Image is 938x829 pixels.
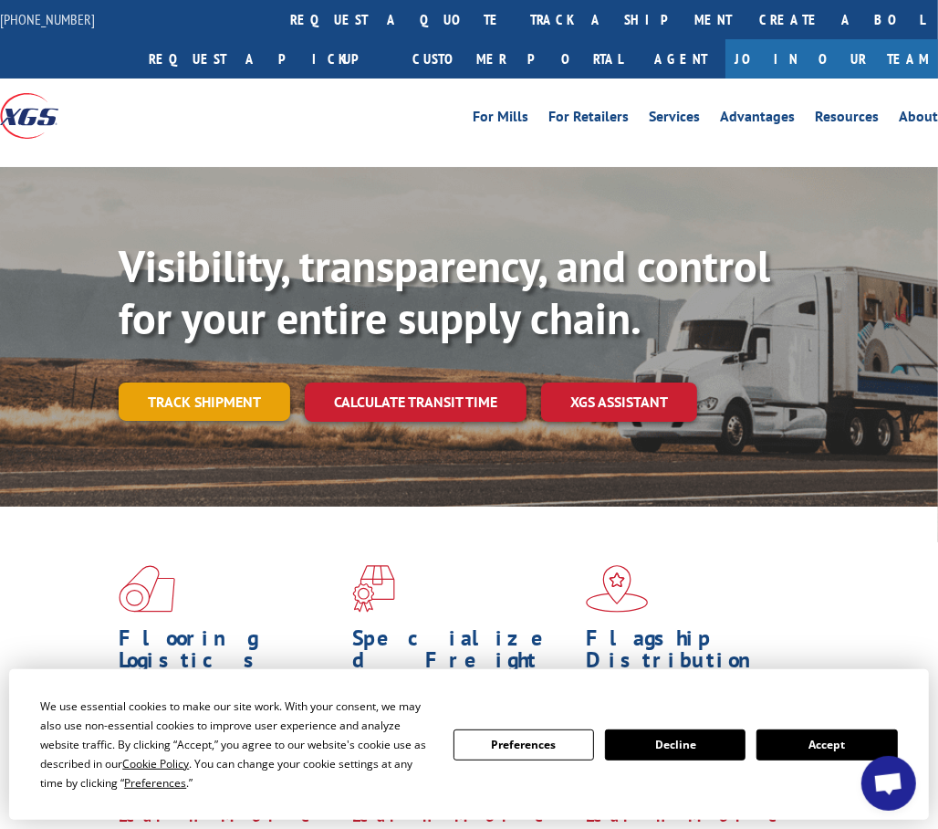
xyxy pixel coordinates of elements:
a: Request a pickup [135,39,399,79]
a: Track shipment [119,383,290,421]
a: Join Our Team [725,39,938,79]
a: For Mills [473,110,528,130]
button: Accept [756,729,897,761]
a: For Retailers [548,110,629,130]
a: Services [649,110,700,130]
a: Advantages [720,110,795,130]
img: xgs-icon-total-supply-chain-intelligence-red [119,565,175,613]
b: Visibility, transparency, and control for your entire supply chain. [119,237,770,347]
div: Open chat [861,756,916,811]
button: Preferences [453,729,594,761]
h1: Specialized Freight Experts [352,627,572,702]
span: Cookie Policy [122,756,189,771]
a: About [899,110,938,130]
img: xgs-icon-focused-on-flooring-red [352,565,395,613]
a: Agent [636,39,725,79]
a: Resources [815,110,879,130]
img: xgs-icon-flagship-distribution-model-red [586,565,649,613]
span: Preferences [124,775,186,791]
h1: Flagship Distribution Model [586,627,806,702]
h1: Flooring Logistics Solutions [119,627,339,702]
a: XGS ASSISTANT [541,383,697,422]
a: Customer Portal [399,39,636,79]
button: Decline [605,729,745,761]
a: Calculate transit time [305,383,526,422]
div: We use essential cookies to make our site work. With your consent, we may also use non-essential ... [40,697,431,792]
div: Cookie Consent Prompt [9,669,929,820]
